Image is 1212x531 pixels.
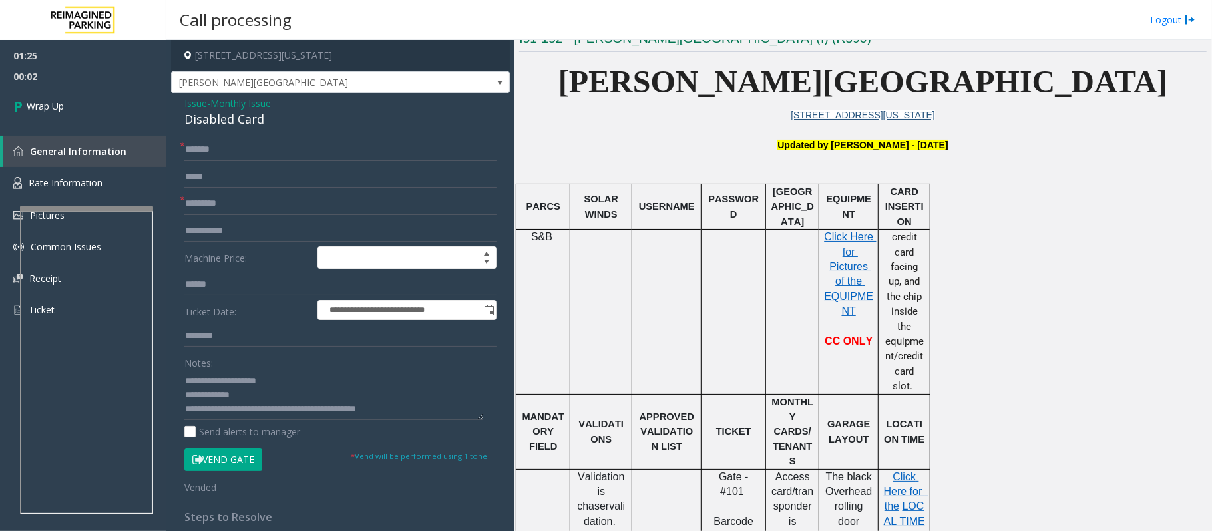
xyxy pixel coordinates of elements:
[184,425,300,439] label: Send alerts to manager
[184,351,213,370] label: Notes:
[481,301,496,319] span: Toggle popup
[1185,13,1195,27] img: logout
[885,186,924,227] span: CARD INSERTION
[13,177,22,189] img: 'icon'
[30,145,126,158] span: General Information
[558,64,1168,99] span: [PERSON_NAME][GEOGRAPHIC_DATA]
[13,304,22,316] img: 'icon'
[29,176,102,189] span: Rate Information
[640,411,697,452] span: APPROVED VALIDATION LIST
[884,500,925,526] span: LOCAL TIME
[639,201,695,212] span: USERNAME
[579,419,624,444] span: VALIDATIONS
[181,246,314,269] label: Machine Price:
[791,110,935,120] a: [STREET_ADDRESS][US_STATE]
[184,110,497,128] div: Disabled Card
[477,258,496,268] span: Decrease value
[716,426,751,437] span: TICKET
[522,411,565,452] span: MANDATORY FIELD
[184,481,216,494] span: Vended
[824,232,876,317] a: Click Here for Pictures of the EQUIPMENT
[827,419,873,444] span: GARAGE LAYOUT
[884,501,925,526] a: LOCAL TIME
[519,30,1207,52] h3: I51-152 - [PERSON_NAME][GEOGRAPHIC_DATA] (I) (R390)
[184,448,262,471] button: Vend Gate
[13,274,23,283] img: 'icon'
[825,335,873,347] span: CC ONLY
[13,242,24,252] img: 'icon'
[531,231,552,242] span: S&B
[884,471,928,512] span: Click Here for the
[584,500,625,526] span: validation.
[3,136,166,167] a: General Information
[708,194,759,219] span: PASSWORD
[181,300,314,320] label: Ticket Date:
[884,419,924,444] span: LOCATION TIME
[477,247,496,258] span: Increase value
[584,194,621,219] span: SOLAR WINDS
[13,146,23,156] img: 'icon'
[577,471,628,512] span: Validation is chaser
[771,186,814,227] span: [GEOGRAPHIC_DATA]
[1150,13,1195,27] a: Logout
[173,3,298,36] h3: Call processing
[884,472,928,512] a: Click Here for the
[351,451,487,461] small: Vend will be performed using 1 tone
[777,140,948,150] font: Updated by [PERSON_NAME] - [DATE]
[210,96,271,110] span: Monthly Issue
[526,201,560,212] span: PARCS
[171,40,510,71] h4: [STREET_ADDRESS][US_STATE]
[885,231,924,392] span: credit card facing up, and the chip inside the equipment/credit card slot.
[719,471,751,497] span: Gate - #101
[207,97,271,110] span: -
[13,211,23,220] img: 'icon'
[827,194,872,219] span: EQUIPMENT
[184,96,207,110] span: Issue
[172,72,442,93] span: [PERSON_NAME][GEOGRAPHIC_DATA]
[771,397,813,467] span: MONTHLY CARDS/TENANTS
[27,99,64,113] span: Wrap Up
[184,511,497,524] h4: Steps to Resolve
